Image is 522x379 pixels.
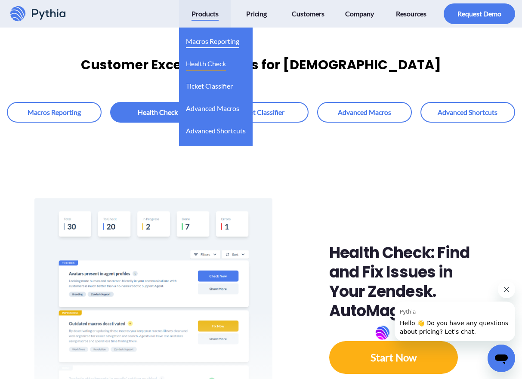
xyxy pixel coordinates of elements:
span: Company [345,7,374,21]
iframe: Close message from Pythia [498,281,515,298]
iframe: Message from Pythia [395,302,515,341]
span: Macros Reporting [186,34,239,48]
a: Advanced Shortcuts [186,117,246,139]
span: Pricing [246,7,267,21]
a: Ticket Classifier [186,72,233,95]
span: Products [192,7,219,21]
div: Pythia says "Hello 👋 Do you have any questions about pricing? Let's chat. ". Open messaging windo... [374,281,515,341]
span: Ticket Classifier [186,79,233,93]
span: Resources [396,7,426,21]
iframe: Button to launch messaging window [488,345,515,372]
a: Macros Reporting [186,28,239,50]
span: Health Check [186,57,226,71]
a: Advanced Macros [186,95,239,117]
a: Health Check [186,50,226,72]
span: Advanced Shortcuts [186,124,246,138]
span: Customers [292,7,324,21]
span: Advanced Macros [186,102,239,115]
div: Health Check: Find and Fix Issues in Your Zendesk. AutoMagically. [329,243,472,320]
iframe: no content [374,324,391,341]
